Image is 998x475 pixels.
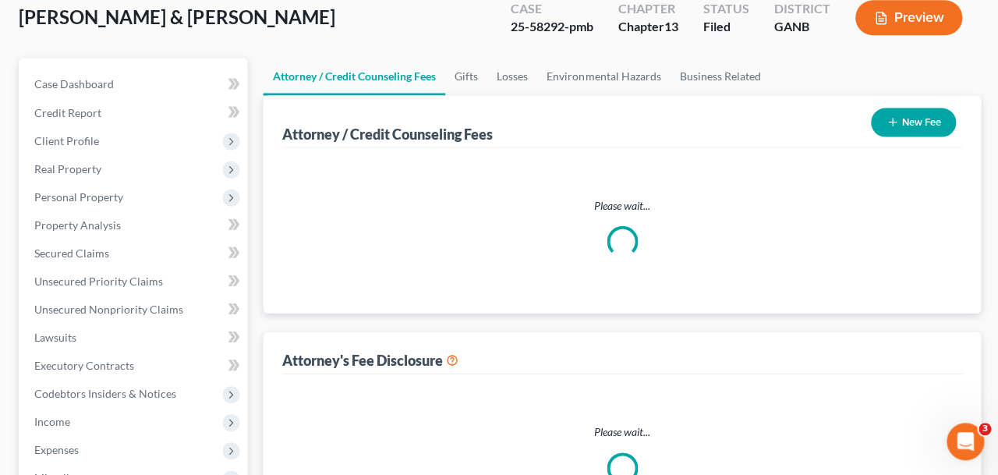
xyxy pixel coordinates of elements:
a: Gifts [444,58,487,95]
iframe: Intercom live chat [945,422,982,459]
span: Case Dashboard [34,77,114,90]
a: Secured Claims [22,239,247,267]
span: Personal Property [34,190,123,203]
a: Property Analysis [22,211,247,239]
div: Attorney / Credit Counseling Fees [281,124,492,143]
button: New Fee [869,108,954,136]
a: Unsecured Priority Claims [22,267,247,295]
span: Credit Report [34,105,101,119]
span: Executory Contracts [34,358,134,371]
span: Unsecured Priority Claims [34,274,163,287]
div: 25-58292-pmb [509,18,592,36]
a: Losses [487,58,536,95]
div: GANB [773,18,829,36]
span: Real Property [34,161,101,175]
a: Case Dashboard [22,70,247,98]
span: Unsecured Nonpriority Claims [34,302,183,315]
span: 3 [977,422,989,434]
span: Secured Claims [34,246,109,259]
span: [PERSON_NAME] & [PERSON_NAME] [19,5,334,28]
div: Filed [702,18,748,36]
span: Lawsuits [34,330,76,343]
span: Income [34,414,70,427]
p: Please wait... [294,197,948,213]
p: Please wait... [294,424,948,439]
a: Executory Contracts [22,351,247,379]
a: Lawsuits [22,323,247,351]
span: Expenses [34,442,79,456]
a: Attorney / Credit Counseling Fees [263,58,444,95]
span: Codebtors Insiders & Notices [34,386,176,399]
div: Chapter [617,18,677,36]
a: Credit Report [22,98,247,126]
span: Property Analysis [34,218,121,231]
span: 13 [663,19,677,34]
div: Attorney's Fee Disclosure [281,350,458,369]
a: Environmental Hazards [536,58,669,95]
a: Business Related [669,58,769,95]
span: Client Profile [34,133,99,147]
a: Unsecured Nonpriority Claims [22,295,247,323]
